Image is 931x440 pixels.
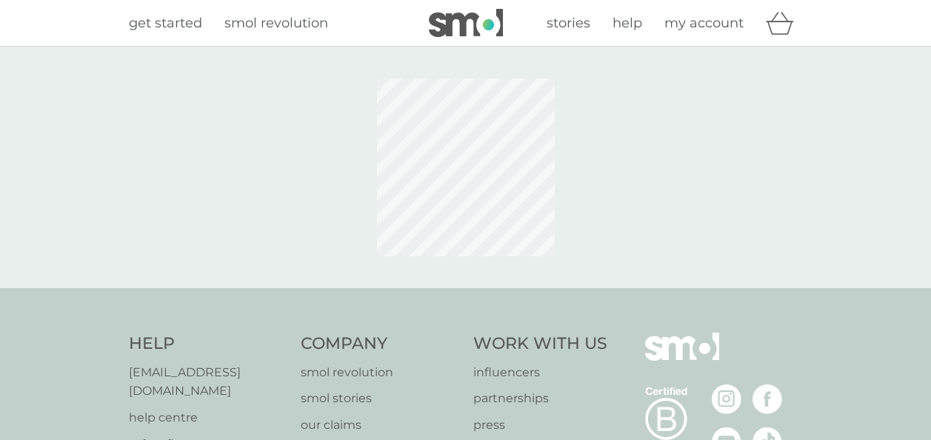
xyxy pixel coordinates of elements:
img: visit the smol Instagram page [712,384,741,414]
span: help [613,15,642,31]
span: stories [547,15,590,31]
img: visit the smol Facebook page [753,384,782,414]
a: smol revolution [224,13,328,34]
h4: Help [129,333,287,356]
a: press [473,416,607,435]
a: stories [547,13,590,34]
a: influencers [473,363,607,382]
a: [EMAIL_ADDRESS][DOMAIN_NAME] [129,363,287,401]
a: help centre [129,408,287,427]
a: get started [129,13,202,34]
span: get started [129,15,202,31]
a: my account [664,13,744,34]
a: smol revolution [301,363,458,382]
a: smol stories [301,389,458,408]
img: smol [645,333,719,383]
h4: Company [301,333,458,356]
img: smol [429,9,503,37]
span: smol revolution [224,15,328,31]
span: my account [664,15,744,31]
a: our claims [301,416,458,435]
a: help [613,13,642,34]
h4: Work With Us [473,333,607,356]
div: basket [766,8,803,38]
a: partnerships [473,389,607,408]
